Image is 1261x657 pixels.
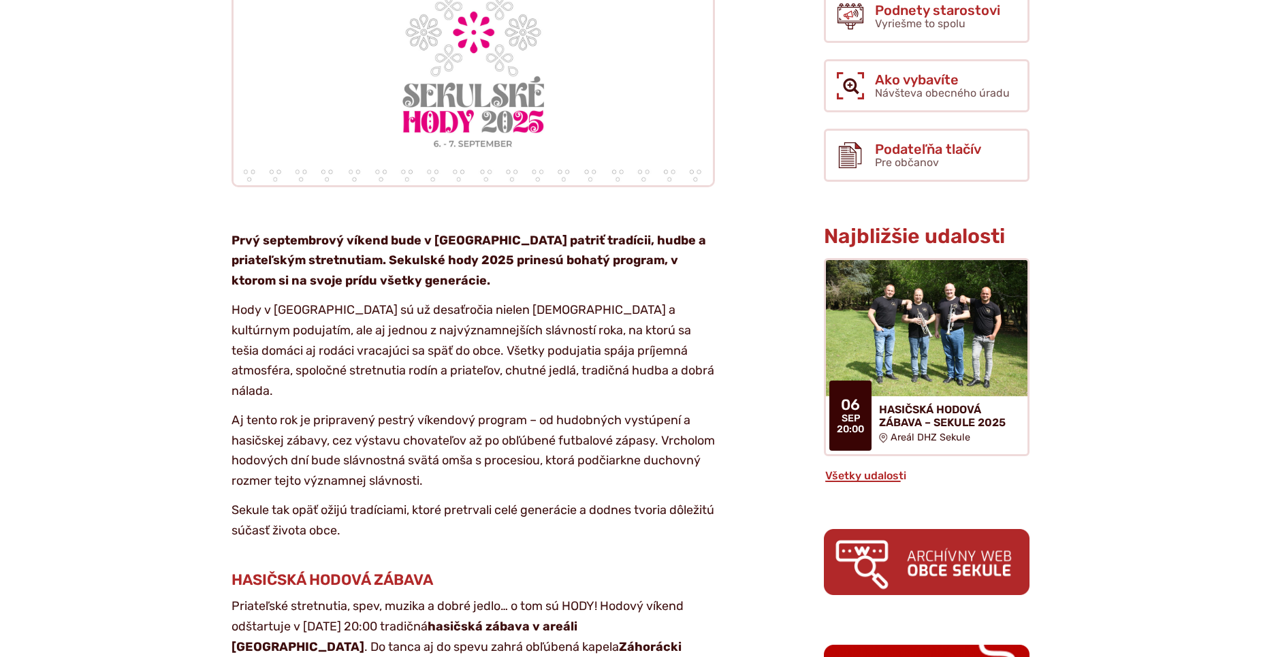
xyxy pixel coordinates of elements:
h4: HASIČSKÁ HODOVÁ ZÁBAVA – SEKULE 2025 [879,403,1017,429]
img: archiv.png [824,529,1029,595]
span: 20:00 [837,424,864,435]
span: 06 [837,397,864,413]
p: Hody v [GEOGRAPHIC_DATA] sú už desaťročia nielen [DEMOGRAPHIC_DATA] a kultúrnym podujatím, ale aj... [232,300,715,401]
a: HASIČSKÁ HODOVÁ ZÁBAVA – SEKULE 2025 Areál DHZ Sekule 06 sep 20:00 [824,258,1029,456]
strong: hasičská zábava v areáli [GEOGRAPHIC_DATA] [232,619,577,654]
a: Všetky udalosti [824,469,908,482]
a: Podateľňa tlačív Pre občanov [824,129,1029,182]
span: Pre občanov [875,156,939,169]
span: Návšteva obecného úradu [875,86,1010,99]
span: HASIČSKÁ HODOVÁ ZÁBAVA [232,571,433,589]
span: Podnety starostovi [875,3,1000,18]
strong: Prvý septembrový víkend bude v [GEOGRAPHIC_DATA] patriť tradícii, hudbe a priateľským stretnutiam... [232,233,706,288]
a: Ako vybavíte Návšteva obecného úradu [824,59,1029,112]
span: Ako vybavíte [875,72,1010,87]
span: Areál DHZ Sekule [891,432,970,443]
span: sep [837,413,864,424]
h3: Najbližšie udalosti [824,225,1029,248]
p: Sekule tak opäť ožijú tradíciami, ktoré pretrvali celé generácie a dodnes tvoria dôležitú súčasť ... [232,500,715,541]
span: Podateľňa tlačív [875,142,981,157]
p: Aj tento rok je pripravený pestrý víkendový program – od hudobných vystúpení a hasičskej zábavy, ... [232,411,715,492]
span: Vyriešme to spolu [875,17,965,30]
